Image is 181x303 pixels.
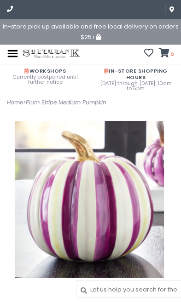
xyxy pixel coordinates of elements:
[7,121,172,286] img: MacKenzie-Childs Plum Stripe Medium Pumpkin
[7,98,23,106] a: Home
[98,81,175,91] span: [DATE] through [DATE]: 10am to 5pm
[20,49,82,59] img: Southbank Gift Company -- Home, Gifts, and Luxuries
[24,67,66,74] span: Workshops
[7,48,18,59] img: menu
[26,98,106,106] a: Plum Stripe Medium Pumpkin
[7,74,84,85] span: Currently postponed until further notice
[104,67,168,81] span: In-Store Shopping Hours
[159,50,174,58] a: 0
[169,51,174,58] span: 0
